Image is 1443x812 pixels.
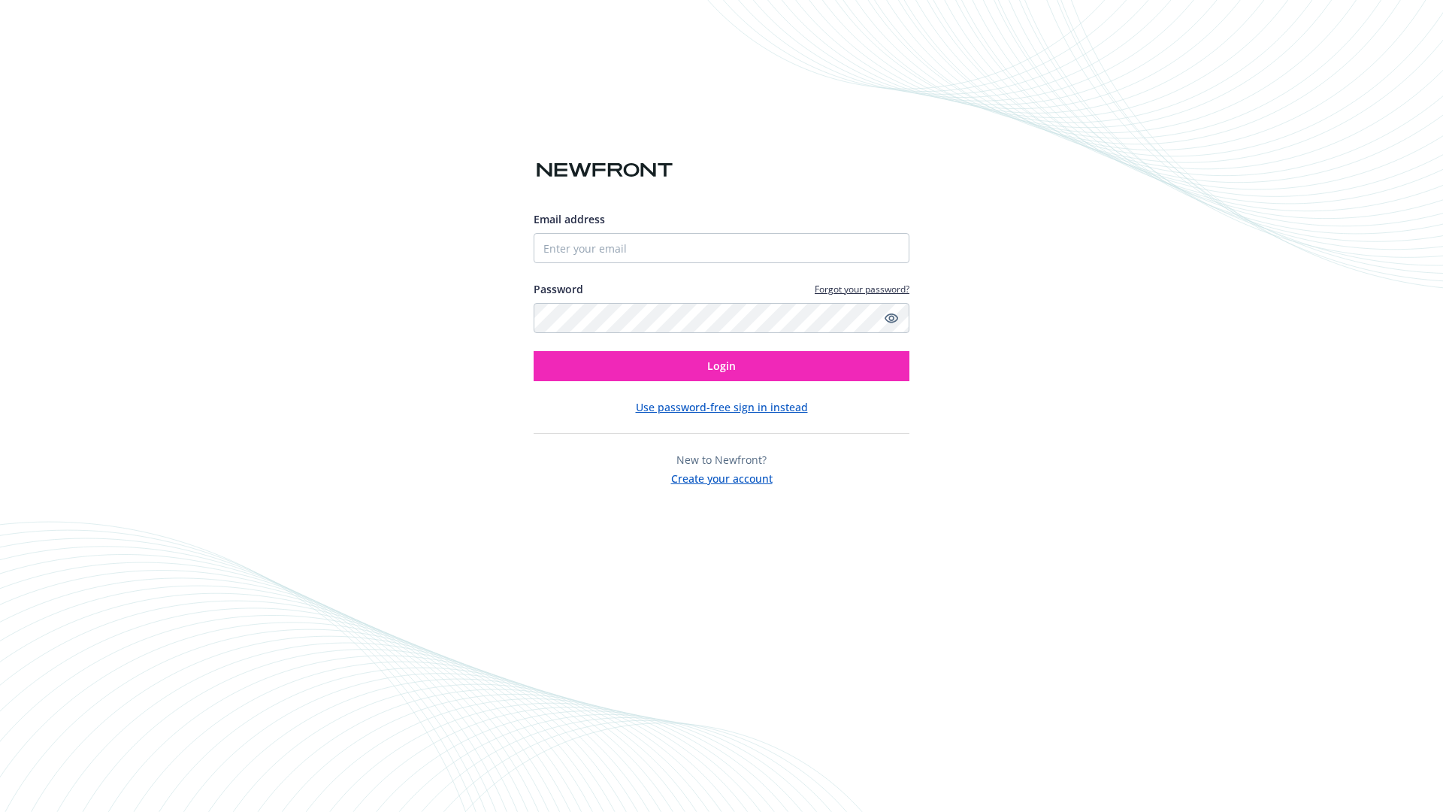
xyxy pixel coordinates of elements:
[636,399,808,415] button: Use password-free sign in instead
[707,359,736,373] span: Login
[534,157,676,183] img: Newfront logo
[882,309,900,327] a: Show password
[671,468,773,486] button: Create your account
[534,281,583,297] label: Password
[815,283,909,295] a: Forgot your password?
[534,303,909,333] input: Enter your password
[534,351,909,381] button: Login
[534,233,909,263] input: Enter your email
[676,453,767,467] span: New to Newfront?
[534,212,605,226] span: Email address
